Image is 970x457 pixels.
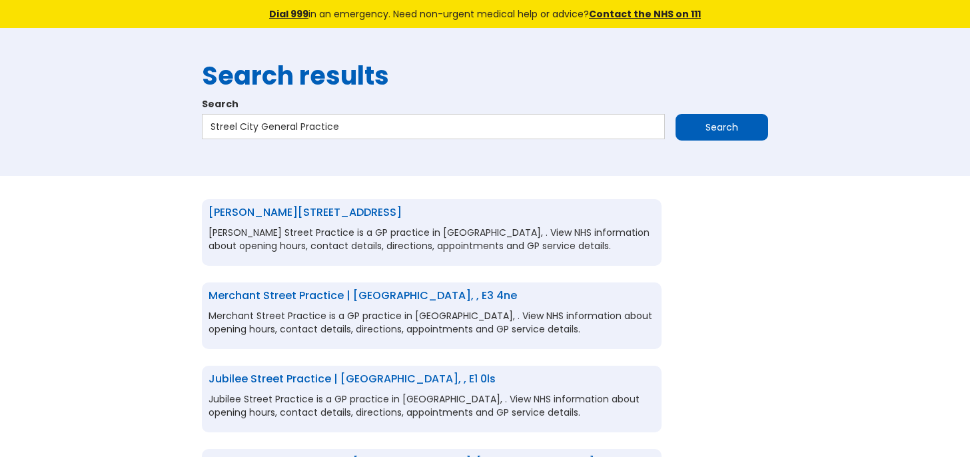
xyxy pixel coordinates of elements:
[209,205,402,220] a: [PERSON_NAME][STREET_ADDRESS]
[202,61,768,91] h1: Search results
[269,7,308,21] a: Dial 999
[209,288,517,303] a: Merchant Street Practice | [GEOGRAPHIC_DATA], , e3 4ne
[202,97,768,111] label: Search
[179,7,791,21] div: in an emergency. Need non-urgent medical help or advice?
[202,114,665,139] input: Search…
[209,371,496,386] a: Jubilee Street Practice | [GEOGRAPHIC_DATA], , e1 0ls
[209,226,655,252] p: [PERSON_NAME] Street Practice is a GP practice in [GEOGRAPHIC_DATA], . View NHS information about...
[209,392,655,419] p: Jubilee Street Practice is a GP practice in [GEOGRAPHIC_DATA], . View NHS information about openi...
[209,309,655,336] p: Merchant Street Practice is a GP practice in [GEOGRAPHIC_DATA], . View NHS information about open...
[676,114,768,141] input: Search
[589,7,701,21] a: Contact the NHS on 111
